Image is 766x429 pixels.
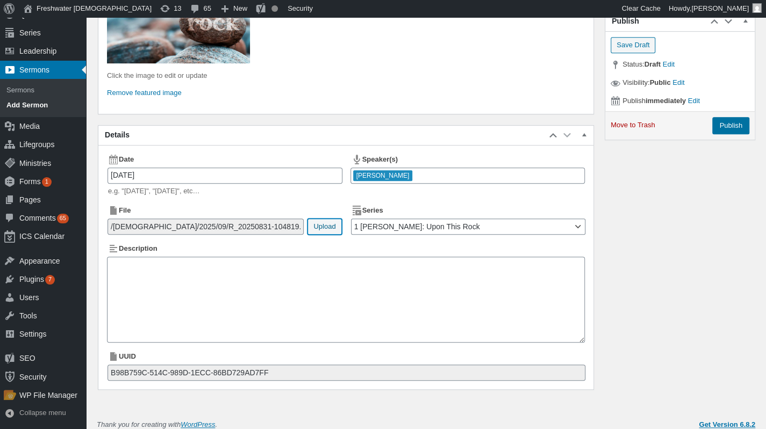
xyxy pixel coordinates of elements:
div: [PERSON_NAME] [353,170,413,181]
span: Draft [644,60,660,68]
span: [PERSON_NAME] [691,4,749,12]
h2: Publish [605,12,707,31]
input: Publish [712,117,749,134]
a: Move to Trash [611,121,655,129]
span: Thank you for creating with . [97,420,217,428]
div: Status: [605,56,755,75]
p: Click the image to edit or update [107,70,585,81]
span: Publish [611,96,688,105]
span: Edit [688,97,699,105]
span: Edit [672,78,684,86]
label: Speaker(s) [350,154,585,165]
p: e.g. "[DATE]", "[DATE]", etc… [107,186,342,197]
label: Series [350,205,585,216]
span: 7 [48,276,52,282]
span: 65 [60,215,66,221]
span: Public [649,78,670,86]
span: 1 [45,178,48,185]
a: Get Version 6.8.2 [699,420,755,428]
div: Visibility: [605,75,755,93]
label: Description [107,243,585,254]
label: Date [107,154,342,165]
label: File [107,205,342,216]
b: immediately [646,97,686,105]
input: Save Draft [611,37,655,53]
span: Edit [662,60,674,68]
button: Upload [307,219,341,235]
span: Update Available [42,177,52,187]
h2: Details [98,126,546,145]
span: Clear Cache [621,4,660,12]
span: Security [288,4,313,12]
label: UUID [107,351,585,362]
a: Remove featured image [107,89,182,97]
a: WordPress [181,420,215,428]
